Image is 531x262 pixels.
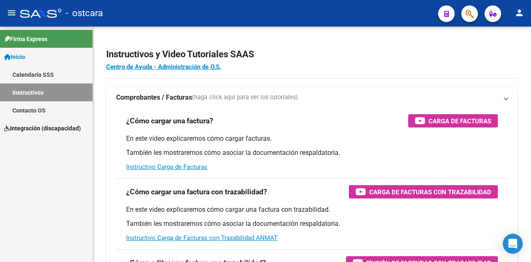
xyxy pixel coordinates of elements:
p: También les mostraremos cómo asociar la documentación respaldatoria. [126,148,498,157]
span: Firma Express [4,34,47,44]
span: Carga de Facturas con Trazabilidad [369,187,491,197]
p: En este video explicaremos cómo cargar facturas. [126,134,498,143]
div: Open Intercom Messenger [503,234,523,254]
button: Carga de Facturas [408,114,498,127]
strong: Comprobantes / Facturas [116,93,192,102]
mat-icon: menu [7,8,17,18]
span: Inicio [4,52,25,61]
span: Integración (discapacidad) [4,124,81,133]
a: Centro de Ayuda - Administración de O.S. [106,63,221,71]
h2: Instructivos y Video Tutoriales SAAS [106,47,518,62]
h3: ¿Cómo cargar una factura? [126,115,213,127]
p: También les mostraremos cómo asociar la documentación respaldatoria. [126,219,498,228]
span: - ostcara [66,4,103,22]
span: Carga de Facturas [429,116,491,126]
button: Carga de Facturas con Trazabilidad [349,185,498,198]
mat-expansion-panel-header: Comprobantes / Facturas(haga click aquí para ver los tutoriales) [106,88,518,108]
mat-icon: person [514,8,524,18]
h3: ¿Cómo cargar una factura con trazabilidad? [126,186,267,198]
span: (haga click aquí para ver los tutoriales) [192,93,298,102]
p: En este video explicaremos cómo cargar una factura con trazabilidad. [126,205,498,214]
a: Instructivo Carga de Facturas con Trazabilidad ANMAT [126,234,278,242]
a: Instructivo Carga de Facturas [126,163,207,171]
